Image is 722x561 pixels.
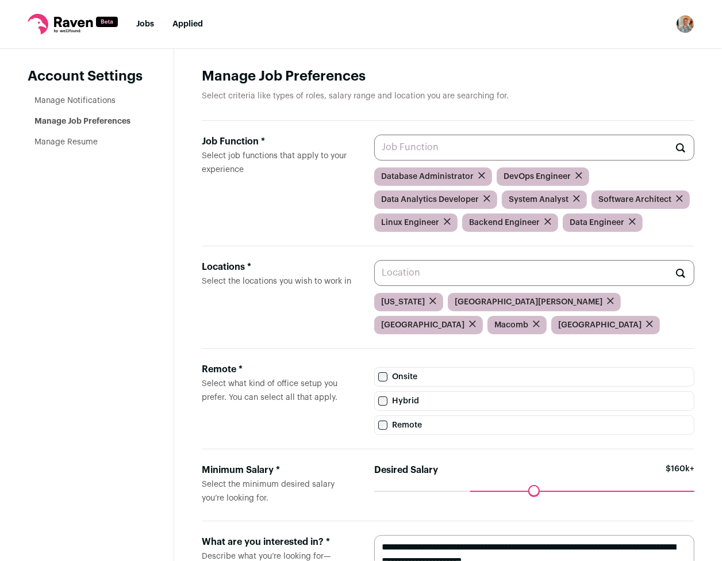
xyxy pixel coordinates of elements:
[381,296,425,308] span: [US_STATE]
[202,152,347,174] span: Select job functions that apply to your experience
[202,260,356,274] div: Locations *
[509,194,569,205] span: System Analyst
[598,194,671,205] span: Software Architect
[202,277,351,285] span: Select the locations you wish to work in
[494,319,528,331] span: Macomb
[676,15,694,33] button: Open dropdown
[202,67,694,86] h1: Manage Job Preferences
[666,463,694,491] span: $160k+
[202,90,694,102] p: Select criteria like types of roles, salary range and location you are searching for.
[378,396,387,406] input: Hybrid
[570,217,624,228] span: Data Engineer
[374,135,694,161] input: Job Function
[378,372,387,381] input: Onsite
[381,171,474,182] span: Database Administrator
[34,117,130,125] a: Manage Job Preferences
[136,20,154,28] a: Jobs
[374,391,694,411] label: Hybrid
[676,15,694,33] img: 16994755-medium_jpg
[202,535,356,549] div: What are you interested in? *
[374,463,438,477] label: Desired Salary
[558,319,642,331] span: [GEOGRAPHIC_DATA]
[202,380,337,402] span: Select what kind of office setup you prefer. You can select all that apply.
[172,20,203,28] a: Applied
[34,138,98,146] a: Manage Resume
[381,194,479,205] span: Data Analytics Developer
[28,67,146,86] header: Account Settings
[202,480,335,502] span: Select the minimum desired salary you’re looking for.
[469,217,540,228] span: Backend Engineer
[381,217,439,228] span: Linux Engineer
[202,135,356,148] div: Job Function *
[374,260,694,286] input: Location
[378,421,387,430] input: Remote
[455,296,602,308] span: [GEOGRAPHIC_DATA][PERSON_NAME]
[34,97,116,105] a: Manage Notifications
[202,362,356,376] div: Remote *
[381,319,464,331] span: [GEOGRAPHIC_DATA]
[202,463,356,477] div: Minimum Salary *
[504,171,571,182] span: DevOps Engineer
[374,367,694,387] label: Onsite
[374,415,694,435] label: Remote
